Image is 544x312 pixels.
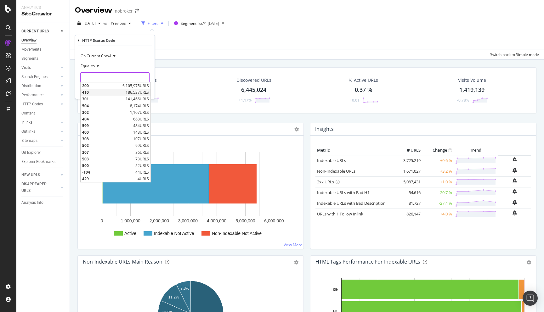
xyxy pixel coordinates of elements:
span: 4 URLS [138,176,149,181]
div: Analysis Info [21,199,43,206]
div: HTTP Codes [21,101,43,108]
td: +3.2 % [422,166,454,176]
div: 0.37 % [355,86,372,94]
span: Segment: list/* [181,21,206,26]
span: 44 URLS [135,170,149,175]
a: HTTP Codes [21,101,59,108]
div: Search Engines [21,74,48,80]
div: [DATE] [208,21,219,26]
span: 668 URLS [133,116,149,122]
text: 1,000,000 [121,218,140,223]
span: 503 [82,156,134,162]
a: Sitemaps [21,137,59,144]
div: Switch back to Simple mode [490,52,539,57]
div: -0.78% [457,97,469,103]
div: +0.01 [350,97,360,103]
text: 2,000,000 [150,218,169,223]
span: 99 URLS [135,143,149,148]
div: Sitemaps [21,137,37,144]
text: 5,000,000 [235,218,255,223]
a: Distribution [21,83,59,89]
a: Content [21,110,65,117]
div: Filters [148,21,158,26]
span: 301 [82,96,124,102]
div: Analytics [21,5,65,10]
div: Explorer Bookmarks [21,159,55,165]
a: CURRENT URLS [21,28,59,35]
span: -104 [82,170,134,175]
td: 54,616 [397,187,422,198]
button: Filters [139,18,166,28]
span: 107 URLS [133,136,149,142]
span: 52 URLS [135,163,149,168]
div: arrow-right-arrow-left [135,9,139,13]
div: bell-plus [513,157,517,162]
span: 86 URLS [135,150,149,155]
td: 81,727 [397,198,422,209]
a: Inlinks [21,119,59,126]
a: Indexable URLs [317,158,346,163]
span: 6,105,975 URLS [122,83,149,88]
text: Indexable Not Active [154,231,194,236]
span: 186,537 URLS [126,90,149,95]
div: bell-plus [513,210,517,215]
span: 410 [82,90,124,95]
th: Change [422,146,454,155]
h4: Insights [315,125,334,133]
text: Active [124,231,136,236]
text: Title [331,287,338,292]
div: bell-plus [513,168,517,173]
span: 484 URLS [133,123,149,128]
div: Performance [21,92,43,98]
a: Performance [21,92,59,98]
div: gear [294,260,298,265]
text: 0 [101,218,103,223]
button: Segment:list/*[DATE] [171,18,219,28]
span: 148 URLS [133,130,149,135]
div: nobroker [115,8,133,14]
a: Analysis Info [21,199,65,206]
div: Overview [21,37,37,44]
div: Open Intercom Messenger [523,291,538,306]
td: 826,147 [397,209,422,219]
span: 404 [82,116,132,122]
div: Segments [21,55,38,62]
span: On Current Crawl [81,53,111,58]
span: 308 [82,136,132,142]
a: URLs with 1 Follow Inlink [317,211,363,217]
div: 1,419,139 [459,86,484,94]
td: 5,087,431 [397,176,422,187]
span: Equal to [81,63,95,69]
span: 73 URLS [135,156,149,162]
div: bell-plus [513,200,517,205]
text: 6,000,000 [264,218,284,223]
th: # URLS [397,146,422,155]
span: 200 [82,83,121,88]
div: HTML Tags Performance for Indexable URLs [315,259,420,265]
a: Movements [21,46,65,53]
i: Options [294,127,299,131]
span: 500 [82,163,134,168]
div: % Active URLs [349,77,378,83]
button: Previous [108,18,133,28]
span: 599 [82,123,132,128]
a: Indexable URLs with Bad H1 [317,190,370,195]
td: 1,671,027 [397,166,422,176]
div: Movements [21,46,41,53]
th: Trend [454,146,498,155]
td: +4.0 % [422,209,454,219]
a: Visits [21,64,59,71]
a: Overview [21,37,65,44]
a: Segments [21,55,65,62]
div: CURRENT URLS [21,28,49,35]
a: Search Engines [21,74,59,80]
span: 502 [82,143,134,148]
th: Metric [315,146,397,155]
div: Visits [21,64,31,71]
button: [DATE] [75,18,103,28]
td: 3,725,219 [397,155,422,166]
text: 4,000,000 [207,218,226,223]
div: A chart. [83,146,298,244]
span: 8,174 URLS [130,103,149,109]
div: DISAPPEARED URLS [21,181,53,194]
